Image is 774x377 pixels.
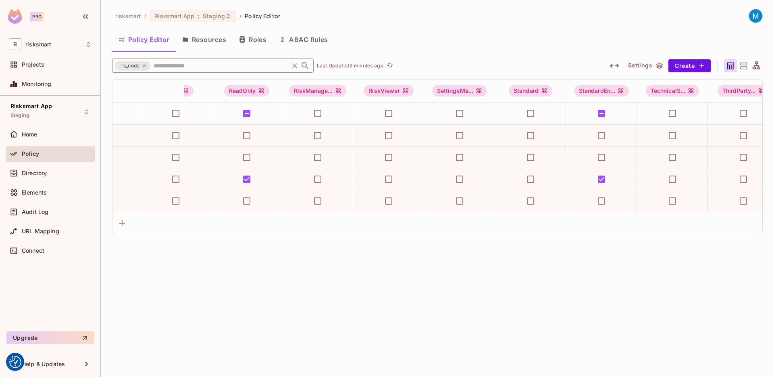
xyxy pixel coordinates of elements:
[273,29,335,50] button: ABAC Rules
[22,151,39,157] span: Policy
[245,12,280,20] span: Policy Editor
[10,112,29,119] span: Staging
[625,59,665,72] button: Settings
[668,59,711,72] button: Create
[22,247,44,254] span: Connect
[749,9,762,23] img: Matt Rudd
[154,12,194,20] span: Risksmart App
[233,29,273,50] button: Roles
[10,103,52,109] span: Risksmart App
[115,12,141,20] span: the active workspace
[384,61,395,71] span: Click to refresh data
[574,85,629,96] div: StandardEn...
[9,356,21,368] img: Revisit consent button
[432,85,487,96] span: SettingsManager
[6,331,94,344] button: Upgrade
[364,85,414,96] div: RiskViewer
[22,228,59,235] span: URL Mapping
[22,209,48,215] span: Audit Log
[718,85,770,96] span: ThirdPartyManager
[25,41,51,48] span: Workspace: risksmart
[22,189,47,196] span: Elements
[509,85,552,96] div: Standard
[197,13,200,19] span: :
[718,85,770,96] div: ThirdParty...
[646,85,699,96] span: TechnicalSupport
[9,356,21,368] button: Consent Preferences
[30,12,44,21] div: Pro
[574,85,629,96] span: StandardEnhanced
[9,38,21,50] span: R
[22,170,47,176] span: Directory
[646,85,699,96] div: TechnicalS...
[300,60,311,71] button: Open
[289,85,347,96] span: RiskManager
[22,361,65,367] span: Help & Updates
[22,131,37,138] span: Home
[239,12,241,20] li: /
[289,60,300,71] button: Clear
[22,61,44,68] span: Projects
[224,85,269,96] div: ReadOnly
[203,12,225,20] span: Staging
[22,81,52,87] span: Monitoring
[117,62,144,70] span: rs_node
[289,85,347,96] div: RiskManage...
[176,29,233,50] button: Resources
[144,12,146,20] li: /
[112,29,176,50] button: Policy Editor
[8,9,22,24] img: SReyMgAAAABJRU5ErkJggg==
[317,63,384,69] p: Last Updated 2 minutes ago
[385,61,395,71] button: refresh
[387,62,393,70] span: refresh
[432,85,487,96] div: SettingsMa...
[115,61,150,71] div: rs_node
